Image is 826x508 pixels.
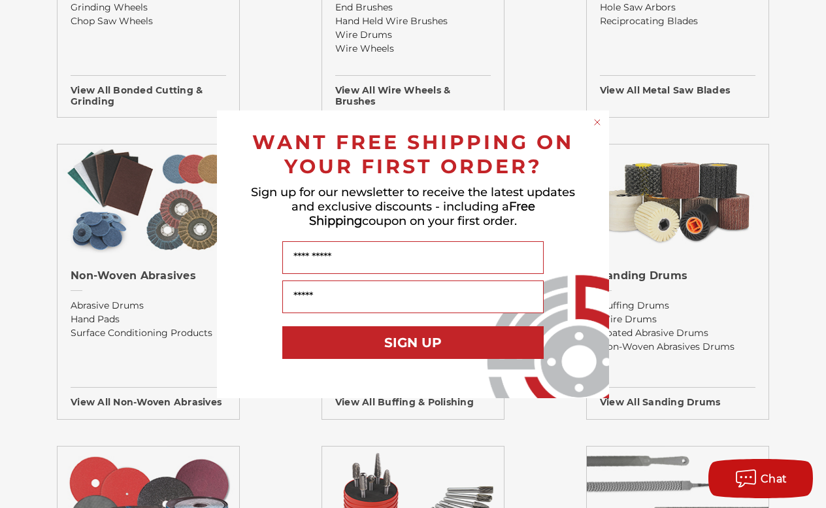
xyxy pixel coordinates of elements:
[282,326,544,359] button: SIGN UP
[591,116,604,129] button: Close dialog
[252,130,574,178] span: WANT FREE SHIPPING ON YOUR FIRST ORDER?
[309,199,535,228] span: Free Shipping
[708,459,813,498] button: Chat
[761,473,787,485] span: Chat
[251,185,575,228] span: Sign up for our newsletter to receive the latest updates and exclusive discounts - including a co...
